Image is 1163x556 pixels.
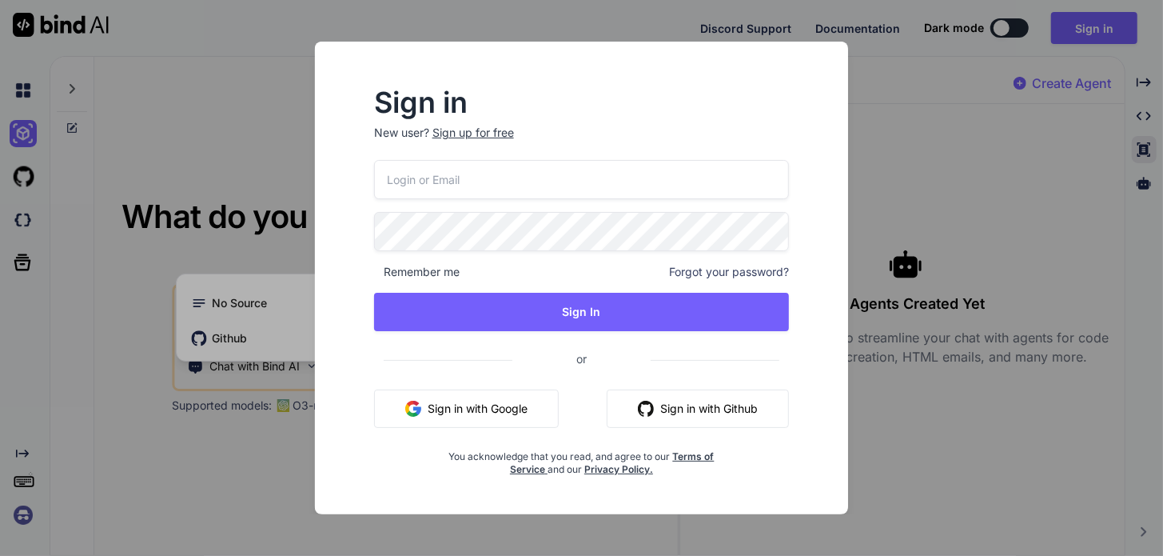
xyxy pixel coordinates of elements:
[638,401,654,417] img: github
[510,450,715,475] a: Terms of Service
[443,441,719,476] div: You acknowledge that you read, and agree to our and our
[669,264,789,280] span: Forgot your password?
[374,160,790,199] input: Login or Email
[374,90,790,115] h2: Sign in
[374,264,460,280] span: Remember me
[374,125,790,160] p: New user?
[374,390,559,428] button: Sign in with Google
[432,125,514,141] div: Sign up for free
[584,463,653,475] a: Privacy Policy.
[405,401,421,417] img: google
[607,390,789,428] button: Sign in with Github
[512,339,651,378] span: or
[374,293,790,331] button: Sign In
